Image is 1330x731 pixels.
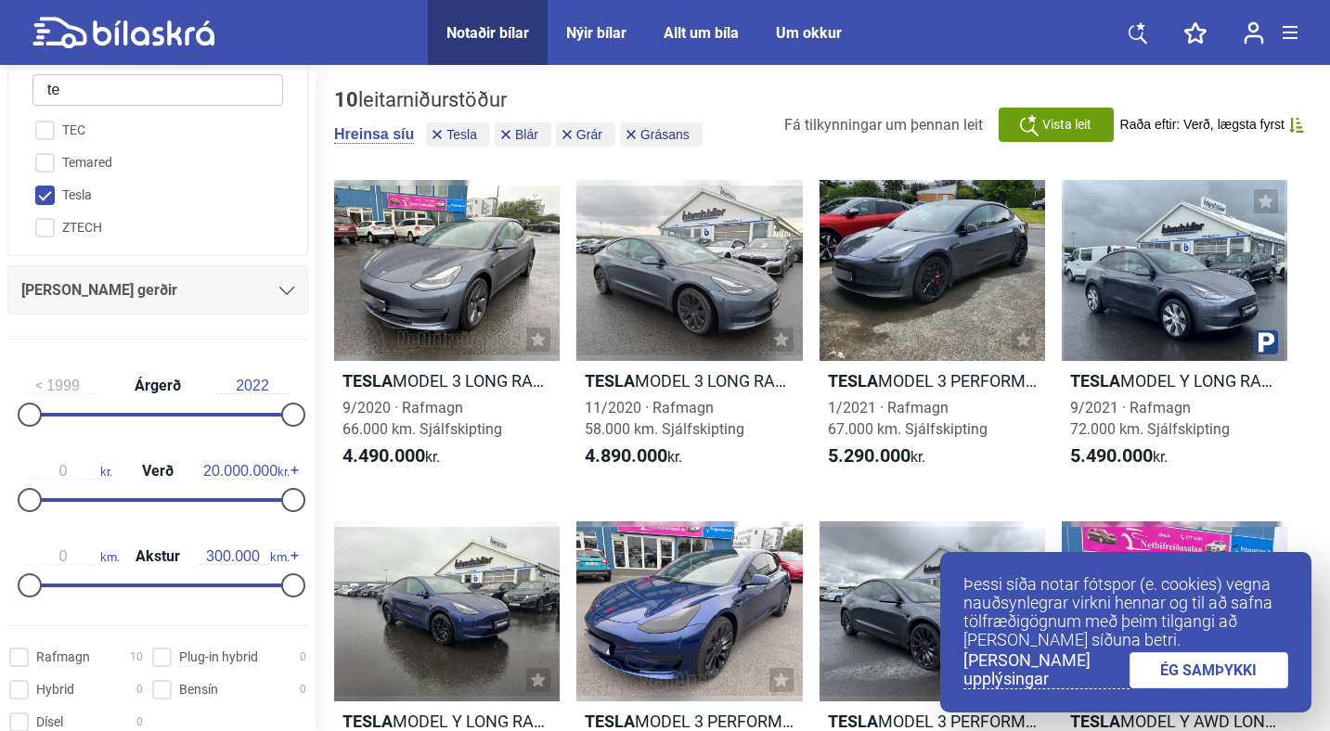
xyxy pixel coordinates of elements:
[334,125,414,144] button: Hreinsa síu
[640,128,690,141] span: Grásans
[566,24,626,42] a: Nýir bílar
[828,371,878,391] b: Tesla
[342,712,393,731] b: Tesla
[1062,370,1287,391] h2: MODEL Y LONG RANGE
[1070,371,1120,391] b: Tesla
[1130,652,1289,688] a: ÉG SAMÞYKKI
[131,549,185,564] span: Akstur
[136,680,143,699] span: 0
[36,680,74,699] span: Hybrid
[828,445,925,468] span: kr.
[576,370,802,391] h2: MODEL 3 LONG RANGE
[446,24,529,42] a: Notaðir bílar
[26,548,120,565] span: km.
[179,680,218,699] span: Bensín
[334,180,560,484] a: TeslaMODEL 3 LONG RANGE AWD9/2020 · Rafmagn66.000 km. Sjálfskipting4.490.000kr.
[820,180,1045,484] a: TeslaMODEL 3 PERFORMANCE1/2021 · Rafmagn67.000 km. Sjálfskipting5.290.000kr.
[963,575,1288,649] p: Þessi síða notar fótspor (e. cookies) vegna nauðsynlegrar virkni hennar og til að safna tölfræðig...
[342,445,440,468] span: kr.
[585,445,682,468] span: kr.
[334,88,707,112] div: leitarniðurstöður
[828,444,910,467] b: 5.290.000
[828,399,988,438] span: 1/2021 · Rafmagn 67.000 km. Sjálfskipting
[556,122,615,147] button: Grár
[1244,21,1264,45] img: user-login.svg
[179,648,258,667] span: Plug-in hybrid
[137,464,178,479] span: Verð
[342,399,502,438] span: 9/2020 · Rafmagn 66.000 km. Sjálfskipting
[585,712,635,731] b: Tesla
[784,116,983,134] span: Fá tilkynningar um þennan leit
[334,370,560,391] h2: MODEL 3 LONG RANGE AWD
[820,370,1045,391] h2: MODEL 3 PERFORMANCE
[664,24,739,42] a: Allt um bíla
[828,712,878,731] b: Tesla
[342,444,425,467] b: 4.490.000
[1070,712,1120,731] b: Tesla
[1254,330,1278,354] img: parking.png
[1042,115,1091,135] span: Vista leit
[36,648,90,667] span: Rafmagn
[426,122,490,147] button: Tesla
[1070,444,1153,467] b: 5.490.000
[515,128,538,141] span: Blár
[495,122,551,147] button: Blár
[1120,117,1285,133] span: Raða eftir: Verð, lægsta fyrst
[446,128,477,141] span: Tesla
[300,648,306,667] span: 0
[21,277,177,303] span: [PERSON_NAME] gerðir
[334,88,358,111] b: 10
[963,651,1130,689] a: [PERSON_NAME] upplýsingar
[776,24,842,42] a: Um okkur
[342,371,393,391] b: Tesla
[1070,445,1168,468] span: kr.
[130,378,186,393] span: Árgerð
[1062,180,1287,484] a: TeslaMODEL Y LONG RANGE9/2021 · Rafmagn72.000 km. Sjálfskipting5.490.000kr.
[1120,117,1304,133] button: Raða eftir: Verð, lægsta fyrst
[203,463,290,480] span: kr.
[130,648,143,667] span: 10
[585,371,635,391] b: Tesla
[300,680,306,699] span: 0
[196,548,290,565] span: km.
[576,180,802,484] a: TeslaMODEL 3 LONG RANGE11/2020 · Rafmagn58.000 km. Sjálfskipting4.890.000kr.
[1070,399,1230,438] span: 9/2021 · Rafmagn 72.000 km. Sjálfskipting
[576,128,602,141] span: Grár
[620,122,703,147] button: Grásans
[585,399,744,438] span: 11/2020 · Rafmagn 58.000 km. Sjálfskipting
[26,463,112,480] span: kr.
[585,444,667,467] b: 4.890.000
